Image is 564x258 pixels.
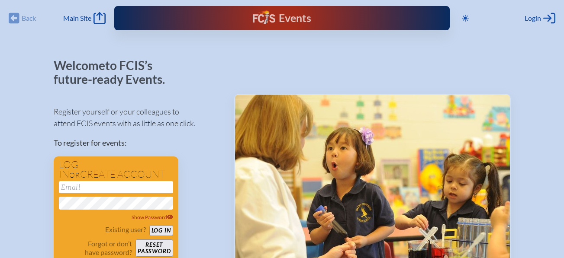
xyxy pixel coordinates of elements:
span: or [69,171,80,179]
button: Resetpassword [135,239,173,257]
span: Main Site [63,14,91,22]
span: Show Password [132,214,173,220]
p: Existing user? [105,225,146,234]
p: To register for events: [54,137,220,149]
input: Email [59,181,173,193]
a: Main Site [63,12,106,24]
div: FCIS Events — Future ready [212,10,352,26]
span: Login [525,14,541,22]
p: Welcome to FCIS’s future-ready Events. [54,59,175,86]
button: Log in [149,225,173,236]
p: Register yourself or your colleagues to attend FCIS events with as little as one click. [54,106,220,129]
p: Forgot or don’t have password? [59,239,132,257]
h1: Log in create account [59,160,173,179]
